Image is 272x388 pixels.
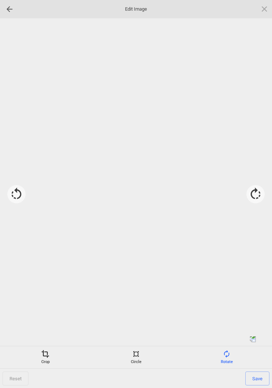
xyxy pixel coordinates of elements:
div: Rotate [183,350,270,365]
div: Go back [4,3,15,15]
span: Save [245,372,269,385]
span: Click here or hit ESC to close picker [260,5,268,13]
div: Crop [2,350,89,365]
span: Edit Image [99,6,173,12]
div: Rotate 90° [246,185,265,203]
div: Circle [92,350,180,365]
div: Rotate -90° [7,185,26,203]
